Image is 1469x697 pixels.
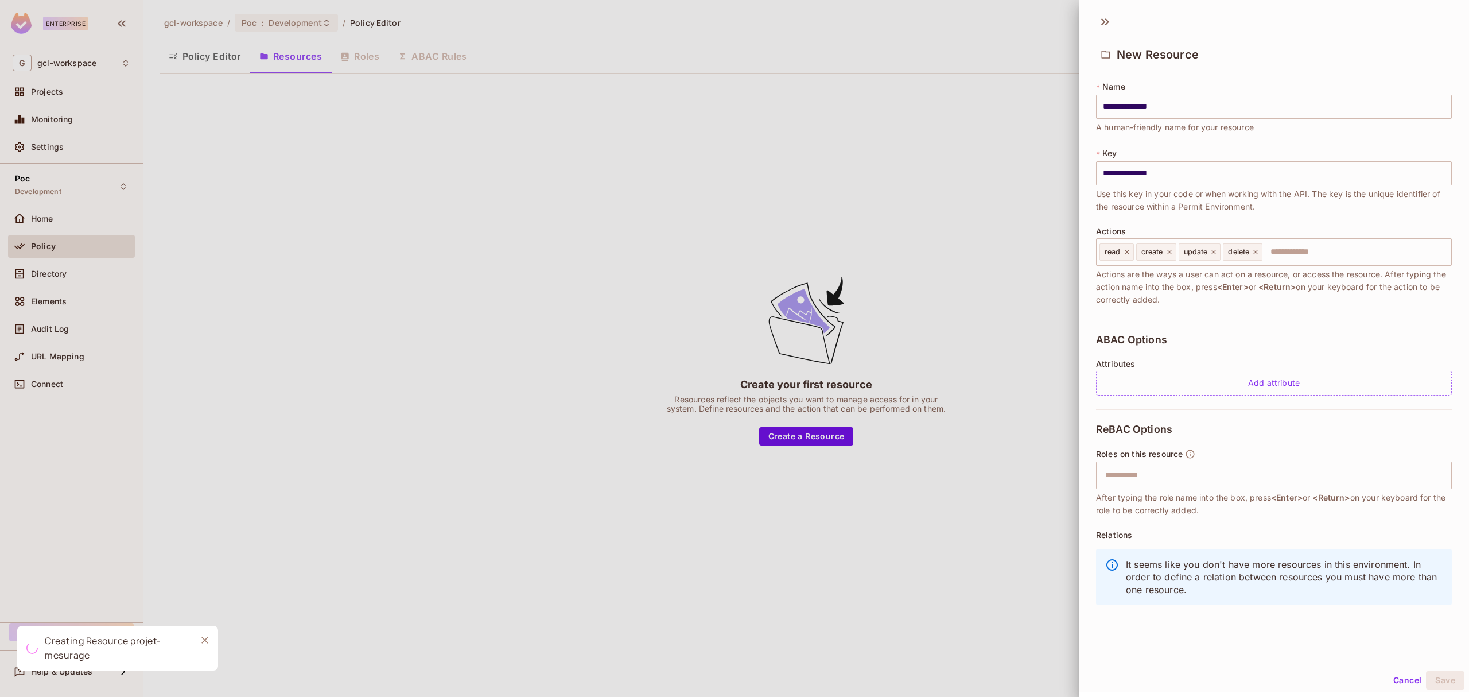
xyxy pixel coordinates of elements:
[1096,450,1183,459] span: Roles on this resource
[1217,282,1249,292] span: <Enter>
[1096,334,1167,346] span: ABAC Options
[1096,227,1126,236] span: Actions
[1096,268,1452,306] span: Actions are the ways a user can act on a resource, or access the resource. After typing the actio...
[1271,493,1303,502] span: <Enter>
[1102,82,1125,91] span: Name
[1312,493,1350,502] span: <Return>
[1223,243,1262,261] div: delete
[1258,282,1296,292] span: <Return>
[1228,247,1249,257] span: delete
[1096,371,1452,396] div: Add attribute
[1117,48,1199,61] span: New Resource
[1096,491,1452,517] span: After typing the role name into the box, press or on your keyboard for the role to be correctly a...
[1096,188,1452,213] span: Use this key in your code or when working with the API. The key is the unique identifier of the r...
[1102,149,1117,158] span: Key
[1126,558,1443,596] p: It seems like you don't have more resources in this environment. In order to define a relation be...
[1426,671,1464,690] button: Save
[1096,359,1136,369] span: Attributes
[1096,531,1132,540] span: Relations
[1105,247,1121,257] span: read
[1389,671,1426,690] button: Cancel
[45,634,187,663] div: Creating Resource projet-mesurage
[1099,243,1134,261] div: read
[1179,243,1221,261] div: update
[196,632,213,649] button: Close
[1096,121,1254,134] span: A human-friendly name for your resource
[1184,247,1208,257] span: update
[1096,424,1172,435] span: ReBAC Options
[1141,247,1163,257] span: create
[1136,243,1176,261] div: create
